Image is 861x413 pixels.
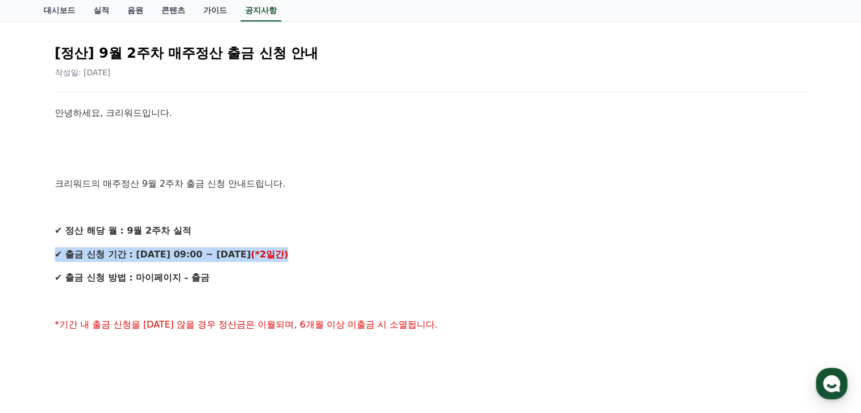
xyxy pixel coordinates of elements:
strong: (*2일간) [251,249,288,260]
h2: [정산] 9월 2주차 매주정산 출금 신청 안내 [55,44,807,62]
strong: ✔ 출금 신청 기간 : [DATE] 09:00 ~ [DATE] [55,249,251,260]
p: 안녕하세요, 크리워드입니다. [55,106,807,121]
span: 작성일: [DATE] [55,68,111,77]
p: 크리워드의 매주정산 9월 2주차 출금 신청 안내드립니다. [55,177,807,191]
strong: ✔ 정산 해당 월 : 9월 2주차 실적 [55,225,191,236]
a: 대화 [75,319,146,347]
span: 대화 [104,337,117,346]
span: 설정 [175,336,189,345]
a: 홈 [3,319,75,347]
a: 설정 [146,319,217,347]
span: *기간 내 출금 신청을 [DATE] 않을 경우 정산금은 이월되며, 6개월 이상 미출금 시 소멸됩니다. [55,319,438,330]
span: 홈 [36,336,42,345]
strong: ✔ 출금 신청 방법 : 마이페이지 - 출금 [55,272,209,283]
